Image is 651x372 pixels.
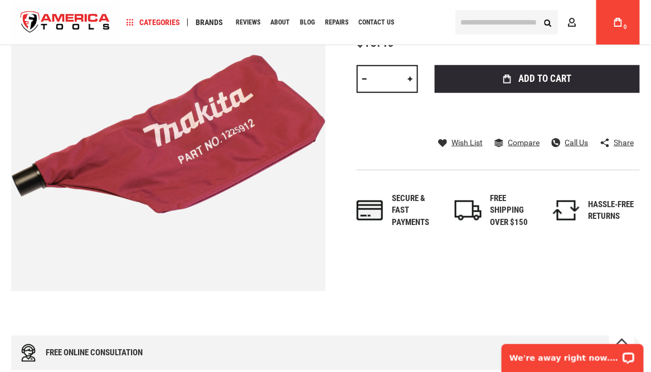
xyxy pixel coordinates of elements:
[624,24,627,30] span: 0
[494,138,540,148] a: Compare
[508,139,540,146] span: Compare
[537,12,558,33] button: Search
[435,65,640,93] button: Add to Cart
[11,2,119,43] img: America Tools
[552,138,589,148] a: Call Us
[358,19,394,26] span: Contact Us
[451,139,483,146] span: Wish List
[122,15,185,30] a: Categories
[565,139,589,146] span: Call Us
[325,19,348,26] span: Repairs
[270,19,290,26] span: About
[455,200,482,221] img: shipping
[295,15,320,30] a: Blog
[438,138,483,148] a: Wish List
[231,15,265,30] a: Reviews
[433,96,642,129] iframe: Secure express checkout frame
[490,193,542,228] div: FREE SHIPPING OVER $150
[191,15,228,30] a: Brands
[196,18,223,26] span: Brands
[236,19,260,26] span: Reviews
[518,74,571,84] span: Add to Cart
[494,337,651,372] iframe: LiveChat chat widget
[353,15,399,30] a: Contact Us
[320,15,353,30] a: Repairs
[392,193,444,228] div: Secure & fast payments
[300,19,315,26] span: Blog
[357,200,383,221] img: payments
[588,199,640,223] div: HASSLE-FREE RETURNS
[127,18,180,26] span: Categories
[11,2,119,43] a: store logo
[46,349,143,358] div: Free online consultation
[265,15,295,30] a: About
[614,139,634,146] span: Share
[553,200,580,221] img: returns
